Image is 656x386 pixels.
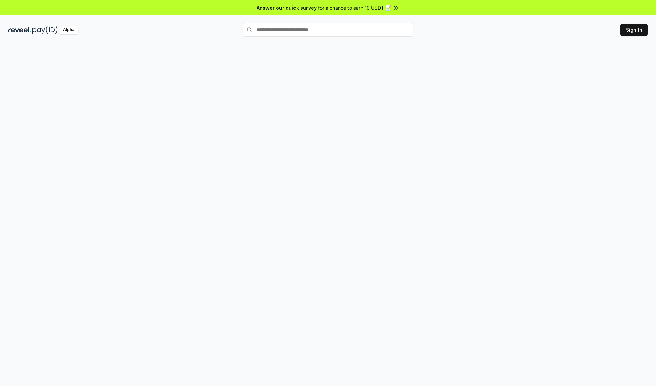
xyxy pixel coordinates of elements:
div: Alpha [59,26,78,34]
span: for a chance to earn 10 USDT 📝 [318,4,391,11]
button: Sign In [620,24,648,36]
img: pay_id [32,26,58,34]
span: Answer our quick survey [257,4,317,11]
img: reveel_dark [8,26,31,34]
